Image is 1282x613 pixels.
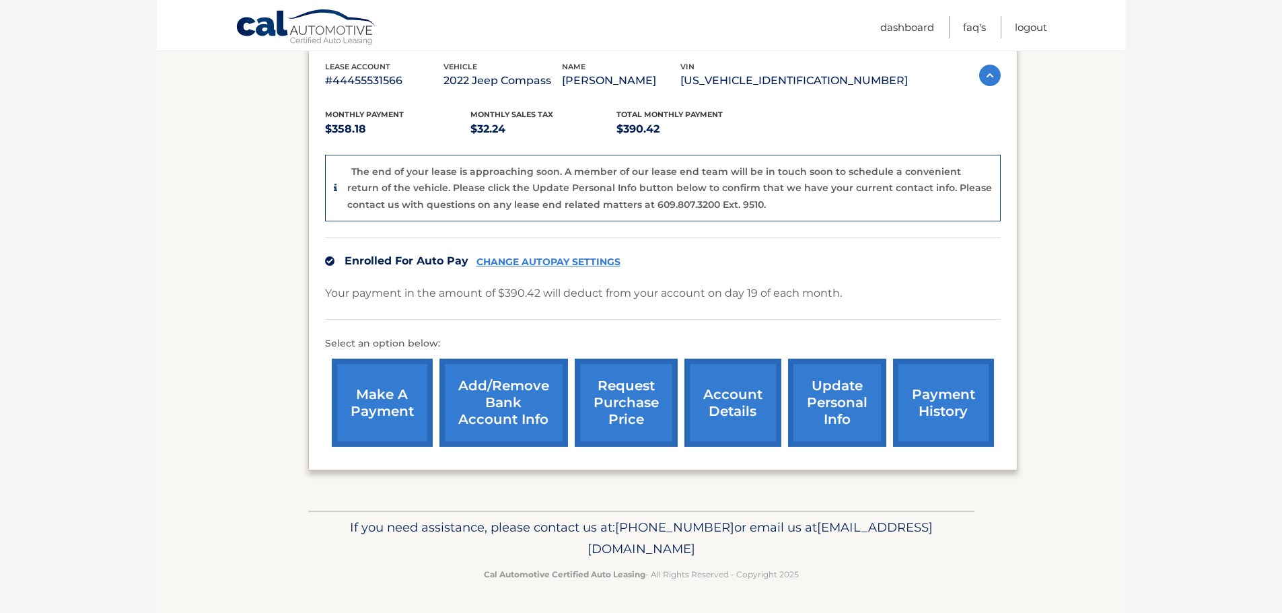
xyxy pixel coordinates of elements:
[345,254,468,267] span: Enrolled For Auto Pay
[325,110,404,119] span: Monthly Payment
[332,359,433,447] a: make a payment
[325,256,334,266] img: check.svg
[788,359,886,447] a: update personal info
[587,519,933,556] span: [EMAIL_ADDRESS][DOMAIN_NAME]
[979,65,1001,86] img: accordion-active.svg
[439,359,568,447] a: Add/Remove bank account info
[443,62,477,71] span: vehicle
[236,9,377,48] a: Cal Automotive
[325,62,390,71] span: lease account
[616,110,723,119] span: Total Monthly Payment
[880,16,934,38] a: Dashboard
[476,256,620,268] a: CHANGE AUTOPAY SETTINGS
[963,16,986,38] a: FAQ's
[317,567,966,581] p: - All Rights Reserved - Copyright 2025
[680,62,695,71] span: vin
[317,517,966,560] p: If you need assistance, please contact us at: or email us at
[615,519,734,535] span: [PHONE_NUMBER]
[325,336,1001,352] p: Select an option below:
[470,120,616,139] p: $32.24
[1015,16,1047,38] a: Logout
[575,359,678,447] a: request purchase price
[893,359,994,447] a: payment history
[616,120,762,139] p: $390.42
[562,62,585,71] span: name
[443,71,562,90] p: 2022 Jeep Compass
[325,71,443,90] p: #44455531566
[684,359,781,447] a: account details
[470,110,553,119] span: Monthly sales Tax
[562,71,680,90] p: [PERSON_NAME]
[325,284,842,303] p: Your payment in the amount of $390.42 will deduct from your account on day 19 of each month.
[484,569,645,579] strong: Cal Automotive Certified Auto Leasing
[347,166,992,211] p: The end of your lease is approaching soon. A member of our lease end team will be in touch soon t...
[680,71,908,90] p: [US_VEHICLE_IDENTIFICATION_NUMBER]
[325,120,471,139] p: $358.18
